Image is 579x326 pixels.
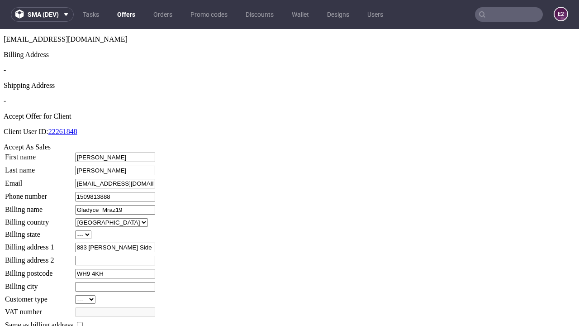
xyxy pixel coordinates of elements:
td: Billing address 2 [5,226,74,237]
a: Tasks [77,7,104,22]
td: Billing postcode [5,240,74,250]
span: - [4,68,6,76]
td: First name [5,123,74,134]
td: Billing name [5,176,74,186]
button: sma (dev) [11,7,74,22]
span: - [4,37,6,45]
td: Same as billing address [5,291,74,301]
span: [EMAIL_ADDRESS][DOMAIN_NAME] [4,6,128,14]
td: Customer type [5,266,74,275]
div: Accept As Sales [4,114,575,122]
td: VAT number [5,278,74,288]
td: Billing state [5,201,74,211]
figcaption: e2 [555,8,567,20]
td: Billing address 1 [5,213,74,224]
a: Promo codes [185,7,233,22]
td: Email [5,149,74,160]
p: Client User ID: [4,99,575,107]
div: Accept Offer for Client [4,83,575,91]
div: Billing Address [4,22,575,30]
a: Users [362,7,389,22]
a: Wallet [286,7,314,22]
a: Orders [148,7,178,22]
td: Phone number [5,163,74,173]
a: Offers [112,7,141,22]
a: Discounts [240,7,279,22]
a: Designs [322,7,355,22]
td: Last name [5,136,74,147]
div: Shipping Address [4,53,575,61]
a: 22261848 [48,99,77,106]
span: sma (dev) [28,11,59,18]
td: Billing city [5,253,74,263]
td: Billing country [5,189,74,198]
